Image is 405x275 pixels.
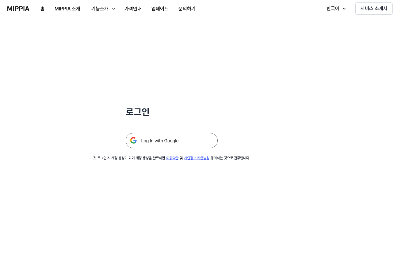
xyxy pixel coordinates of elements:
[50,3,85,15] button: MIPPIA 소개
[174,3,201,15] button: 문의하기
[166,156,178,160] a: 이용약관
[325,5,341,12] div: 한국어
[126,105,218,118] h1: 로그인
[184,156,209,160] a: 개인정보 취급방침
[320,2,350,15] button: 한국어
[85,3,120,15] button: 기능소개
[355,2,393,15] button: 서비스 소개서
[147,0,174,17] a: 업데이트
[126,133,218,148] img: 구글 로그인 버튼
[7,6,29,11] img: logo
[93,156,250,161] div: 첫 로그인 시 계정 생성이 되며 계정 생성을 완료하면 및 동의하는 것으로 간주합니다.
[147,3,174,15] button: 업데이트
[90,5,110,13] div: 기능소개
[36,3,50,15] button: 홈
[120,3,147,15] button: 가격안내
